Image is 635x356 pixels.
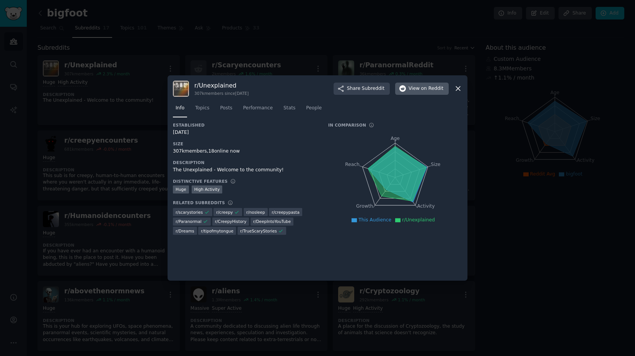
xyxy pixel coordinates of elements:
[173,81,189,97] img: Unexplained
[402,217,435,223] span: r/Unexplained
[409,85,443,92] span: View
[303,102,324,118] a: People
[173,167,317,174] div: The Unexplained - Welcome to the community!
[283,105,295,112] span: Stats
[176,228,194,234] span: r/ Dreams
[217,102,235,118] a: Posts
[173,102,187,118] a: Info
[195,105,209,112] span: Topics
[358,217,391,223] span: This Audience
[243,105,273,112] span: Performance
[356,203,373,209] tspan: Growth
[192,185,223,193] div: High Activity
[173,141,317,146] h3: Size
[362,85,384,92] span: Subreddit
[173,185,189,193] div: Huge
[281,102,298,118] a: Stats
[173,148,317,155] div: 307k members, 18 online now
[215,219,246,224] span: r/ CreepyHistory
[240,228,277,234] span: r/ TrueScaryStories
[347,85,384,92] span: Share
[306,105,322,112] span: People
[246,210,265,215] span: r/ nosleep
[395,83,449,95] button: Viewon Reddit
[220,105,232,112] span: Posts
[173,179,228,184] h3: Distinctive Features
[201,228,233,234] span: r/ tipofmytongue
[391,136,400,141] tspan: Age
[328,122,366,128] h3: In Comparison
[334,83,390,95] button: ShareSubreddit
[192,102,212,118] a: Topics
[173,200,225,205] h3: Related Subreddits
[176,219,202,224] span: r/ Paranormal
[431,161,440,167] tspan: Size
[345,161,360,167] tspan: Reach
[176,105,184,112] span: Info
[173,160,317,165] h3: Description
[194,81,249,89] h3: r/ Unexplained
[194,91,249,96] div: 307k members since [DATE]
[173,129,317,136] div: [DATE]
[417,203,435,209] tspan: Activity
[176,210,203,215] span: r/ scarystories
[421,85,443,92] span: on Reddit
[272,210,300,215] span: r/ creepypasta
[173,122,317,128] h3: Established
[240,102,275,118] a: Performance
[253,219,291,224] span: r/ DeepIntoYouTube
[216,210,233,215] span: r/ creepy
